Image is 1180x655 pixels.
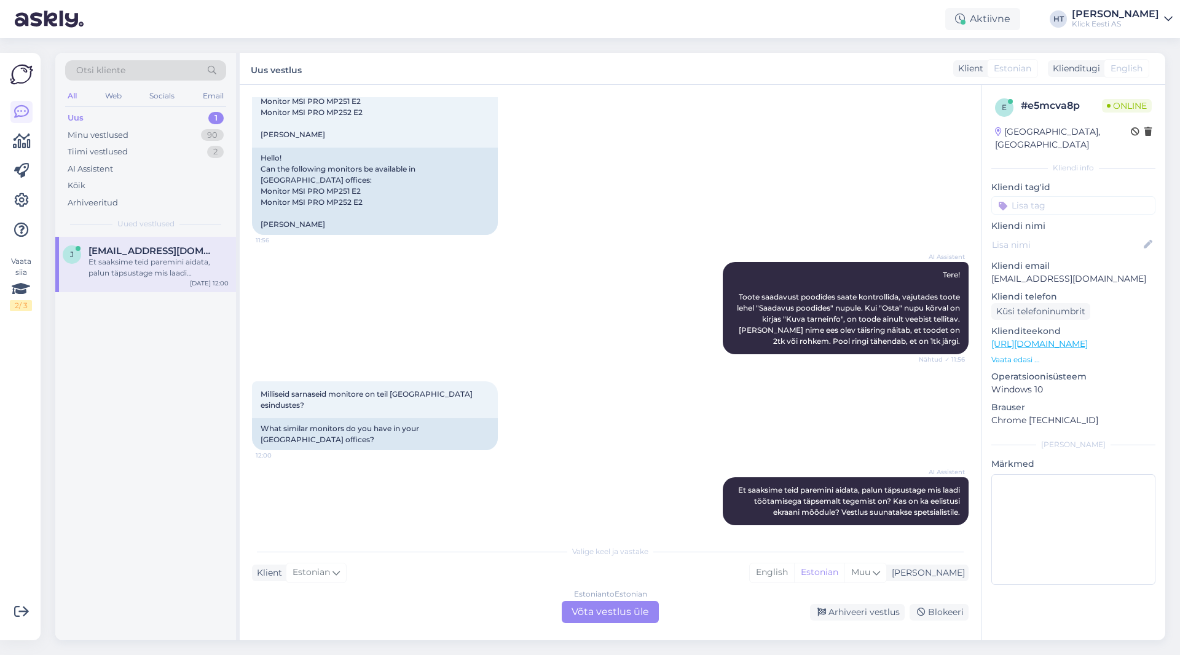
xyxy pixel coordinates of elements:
div: Hello! Can the following monitors be available in [GEOGRAPHIC_DATA] offices: Monitor MSI PRO MP25... [252,148,498,235]
div: 90 [201,129,224,141]
span: Online [1102,99,1152,113]
div: Küsi telefoninumbrit [991,303,1090,320]
img: Askly Logo [10,63,33,86]
div: 2 / 3 [10,300,32,311]
span: e [1002,103,1007,112]
div: Estonian to Estonian [574,589,647,600]
div: Arhiveeri vestlus [810,604,905,621]
p: Kliendi email [991,260,1155,272]
span: Milliseid sarnaseid monitore on teil [GEOGRAPHIC_DATA] esindustes? [261,389,474,410]
div: [DATE] 12:00 [190,279,229,288]
div: [GEOGRAPHIC_DATA], [GEOGRAPHIC_DATA] [995,125,1131,151]
div: Kõik [68,180,85,192]
div: [PERSON_NAME] [991,439,1155,450]
span: j [70,250,74,259]
span: Tere! Toote saadavust poodides saate kontrollida, vajutades toote lehel "Saadavus poodides" nupul... [737,270,962,346]
div: Klienditugi [1048,62,1100,75]
span: 11:56 [256,236,302,245]
input: Lisa tag [991,196,1155,215]
div: Võta vestlus üle [562,601,659,623]
p: Brauser [991,401,1155,414]
p: Klienditeekond [991,325,1155,338]
span: 12:00 [919,526,965,535]
div: Klient [252,566,282,579]
span: Estonian [994,62,1031,75]
p: Märkmed [991,458,1155,470]
p: Vaata edasi ... [991,354,1155,365]
div: Et saaksime teid paremini aidata, palun täpsustage mis laadi töötamisega täpsemalt tegemist on? K... [88,256,229,279]
p: Kliendi tag'id [991,181,1155,194]
div: Uus [68,112,84,124]
span: Muu [851,566,870,578]
a: [PERSON_NAME]Klick Eesti AS [1072,9,1173,29]
div: Aktiivne [945,8,1020,30]
div: Email [200,88,226,104]
div: All [65,88,79,104]
span: Nähtud ✓ 11:56 [919,355,965,364]
div: Valige keel ja vastake [252,546,969,557]
div: HT [1050,10,1067,28]
span: Uued vestlused [117,218,175,229]
a: [URL][DOMAIN_NAME] [991,338,1088,349]
span: Et saaksime teid paremini aidata, palun täpsustage mis laadi töötamisega täpsemalt tegemist on? K... [738,485,962,517]
p: Operatsioonisüsteem [991,370,1155,383]
div: Vaata siia [10,256,32,311]
div: What similar monitors do you have in your [GEOGRAPHIC_DATA] offices? [252,418,498,450]
div: Arhiveeritud [68,197,118,209]
span: English [1111,62,1143,75]
div: Klient [953,62,983,75]
div: 2 [207,146,224,158]
div: Web [103,88,124,104]
label: Uus vestlus [251,60,302,77]
span: AI Assistent [919,467,965,477]
div: Tiimi vestlused [68,146,128,158]
input: Lisa nimi [992,238,1141,252]
p: Kliendi nimi [991,220,1155,232]
span: AI Assistent [919,252,965,261]
div: English [750,563,794,582]
div: 1 [208,112,224,124]
span: 12:00 [256,451,302,460]
span: janek.korgmaa@gmail.com [88,245,216,256]
p: Chrome [TECHNICAL_ID] [991,414,1155,427]
div: Kliendi info [991,162,1155,173]
span: Otsi kliente [76,64,125,77]
div: Blokeeri [910,604,969,621]
div: Klick Eesti AS [1072,19,1159,29]
div: Minu vestlused [68,129,128,141]
div: [PERSON_NAME] [1072,9,1159,19]
p: Kliendi telefon [991,290,1155,303]
div: AI Assistent [68,163,113,175]
div: Estonian [794,563,844,582]
span: Estonian [293,566,330,579]
p: [EMAIL_ADDRESS][DOMAIN_NAME] [991,272,1155,285]
p: Windows 10 [991,383,1155,396]
div: [PERSON_NAME] [887,566,965,579]
div: # e5mcva8p [1021,98,1102,113]
div: Socials [147,88,177,104]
